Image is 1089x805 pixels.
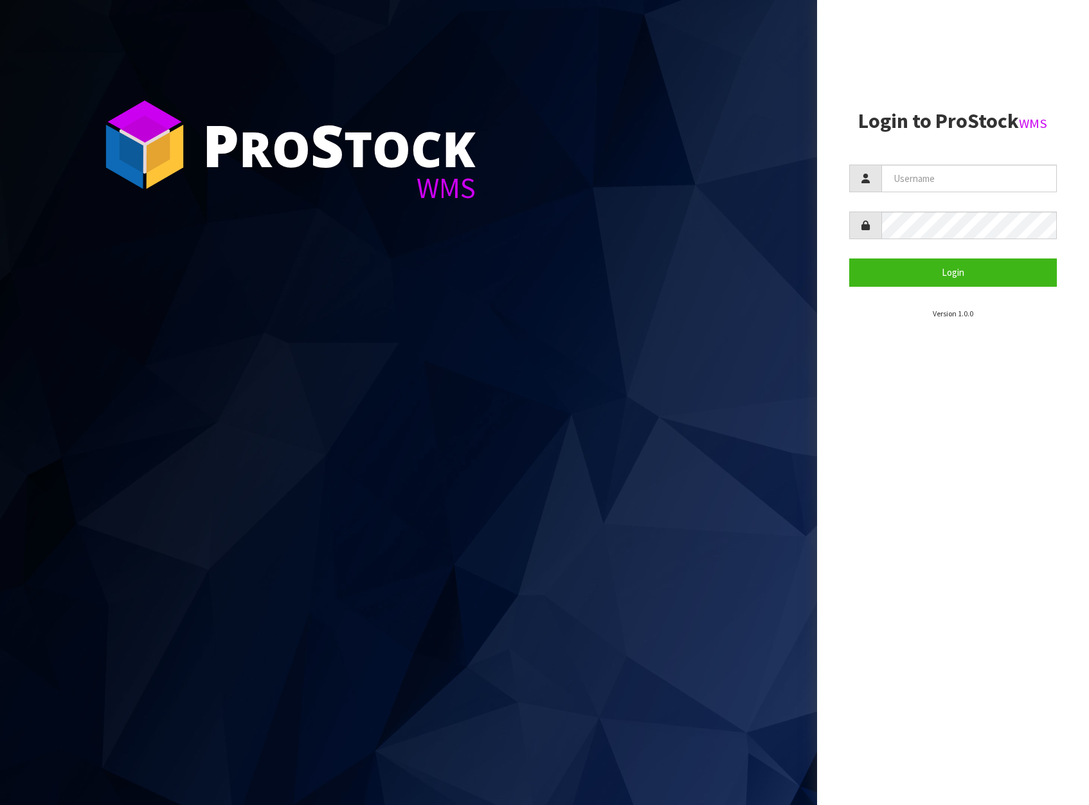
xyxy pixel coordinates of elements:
[881,165,1057,192] input: Username
[933,309,973,318] small: Version 1.0.0
[1019,115,1047,132] small: WMS
[310,105,344,184] span: S
[849,258,1057,286] button: Login
[96,96,193,193] img: ProStock Cube
[203,116,476,174] div: ro tock
[203,105,239,184] span: P
[203,174,476,203] div: WMS
[849,110,1057,132] h2: Login to ProStock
